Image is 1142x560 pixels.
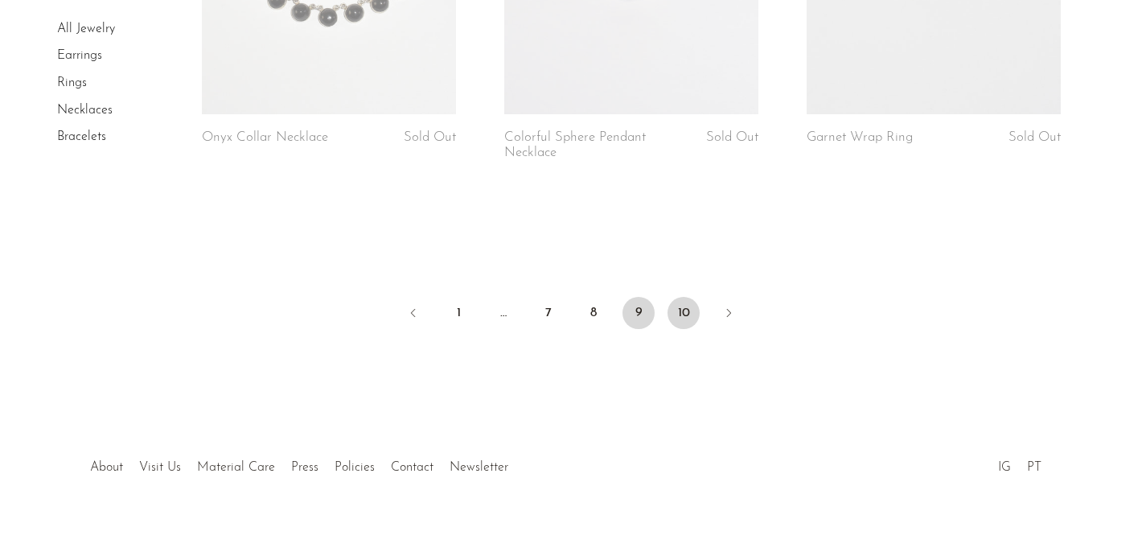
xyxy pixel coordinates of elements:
a: PT [1027,461,1041,474]
span: 9 [622,297,655,329]
ul: Quick links [82,448,516,479]
a: Visit Us [139,461,181,474]
a: About [90,461,123,474]
a: Policies [335,461,375,474]
a: Next [713,297,745,332]
span: Sold Out [1008,130,1061,144]
span: … [487,297,520,329]
ul: Social Medias [990,448,1050,479]
a: Previous [397,297,429,332]
a: Rings [57,76,87,89]
a: Necklaces [57,104,113,117]
span: Sold Out [404,130,456,144]
span: Sold Out [706,130,758,144]
a: Bracelets [57,130,106,143]
a: 8 [577,297,610,329]
a: Material Care [197,461,275,474]
a: 1 [442,297,474,329]
a: IG [998,461,1011,474]
a: Colorful Sphere Pendant Necklace [504,130,672,160]
a: Onyx Collar Necklace [202,130,328,145]
a: Press [291,461,318,474]
a: Contact [391,461,433,474]
a: 10 [668,297,700,329]
a: Garnet Wrap Ring [807,130,913,145]
a: 7 [532,297,565,329]
a: Earrings [57,50,102,63]
a: All Jewelry [57,23,115,35]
